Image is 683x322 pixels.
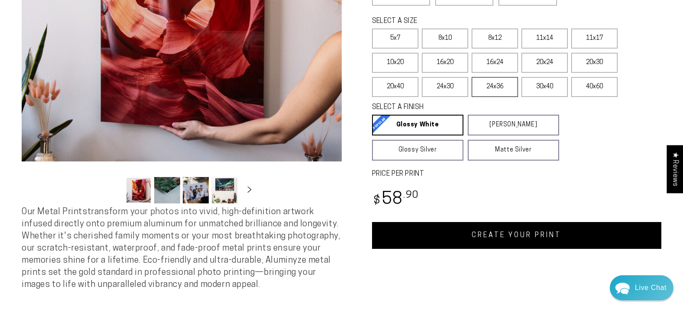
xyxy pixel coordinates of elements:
sup: .90 [403,190,419,200]
button: Load image 1 in gallery view [126,177,152,203]
a: CREATE YOUR PRINT [372,222,662,249]
label: 20x30 [571,53,618,73]
span: Our Metal Prints transform your photos into vivid, high-definition artwork infused directly onto ... [22,208,340,289]
label: 24x30 [422,77,468,97]
div: Contact Us Directly [635,275,667,300]
label: 16x20 [422,53,468,73]
legend: SELECT A SIZE [372,16,542,26]
label: 20x24 [521,53,568,73]
label: 11x14 [521,29,568,48]
span: $ [373,195,381,207]
label: 16x24 [472,53,518,73]
button: Slide left [104,181,123,200]
div: Chat widget toggle [610,275,673,300]
button: Load image 4 in gallery view [211,177,237,203]
label: 20x40 [372,77,418,97]
bdi: 58 [372,191,419,208]
a: Glossy Silver [372,140,463,161]
label: PRICE PER PRINT [372,169,662,179]
a: Glossy White [372,115,463,135]
label: 24x36 [472,77,518,97]
legend: SELECT A FINISH [372,103,538,113]
label: 5x7 [372,29,418,48]
label: 10x20 [372,53,418,73]
div: Click to open Judge.me floating reviews tab [667,145,683,193]
button: Load image 2 in gallery view [154,177,180,203]
label: 11x17 [571,29,618,48]
label: 40x60 [571,77,618,97]
button: Slide right [240,181,259,200]
label: 8x10 [422,29,468,48]
a: [PERSON_NAME] [468,115,559,135]
label: 8x12 [472,29,518,48]
button: Load image 3 in gallery view [183,177,209,203]
a: Matte Silver [468,140,559,161]
label: 30x40 [521,77,568,97]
